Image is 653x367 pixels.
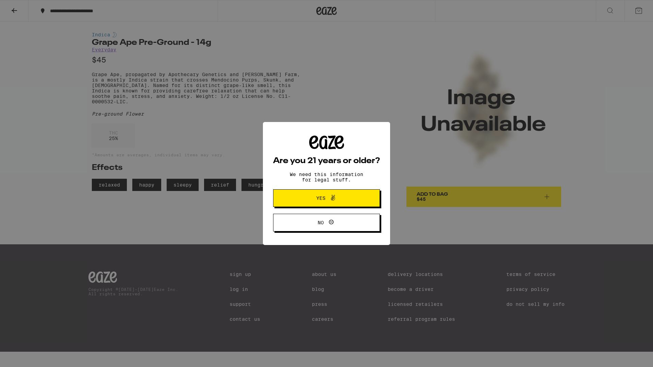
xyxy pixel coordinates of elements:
h2: Are you 21 years or older? [273,157,380,165]
span: No [318,220,324,225]
button: No [273,214,380,231]
button: Yes [273,189,380,207]
iframe: Opens a widget where you can find more information [610,347,646,364]
span: Yes [316,196,325,200]
p: We need this information for legal stuff. [284,172,369,182]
